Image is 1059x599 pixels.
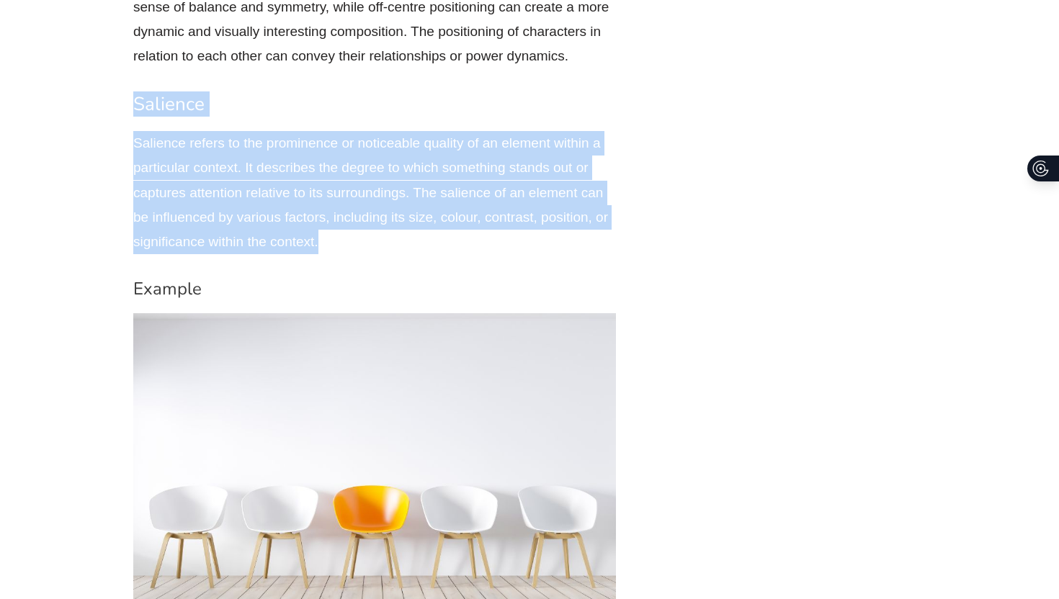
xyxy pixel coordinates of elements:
p: Salience refers to the prominence or noticeable quality of an element within a particular context... [133,131,616,254]
h3: Salience [133,92,616,117]
iframe: Chat Widget [812,436,1059,599]
h4: Example [133,279,616,299]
